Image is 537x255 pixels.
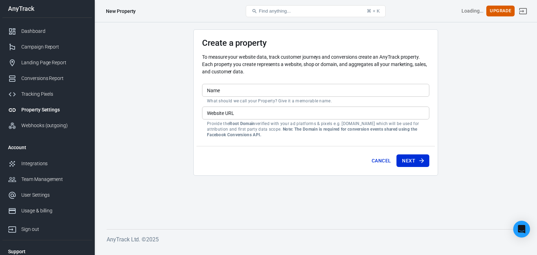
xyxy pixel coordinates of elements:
a: Landing Page Report [2,55,92,71]
a: Tracking Pixels [2,86,92,102]
div: User Settings [21,191,86,199]
div: Tracking Pixels [21,90,86,98]
div: Usage & billing [21,207,86,214]
button: Upgrade [486,6,515,16]
div: Integrations [21,160,86,167]
a: Campaign Report [2,39,92,55]
a: Sign out [2,219,92,237]
div: ⌘ + K [367,8,380,14]
a: Property Settings [2,102,92,118]
span: Find anything... [259,8,291,14]
a: Dashboard [2,23,92,39]
div: Team Management [21,176,86,183]
strong: Root Domain [229,121,255,126]
div: Webhooks (outgoing) [21,122,86,129]
a: Webhooks (outgoing) [2,118,92,133]
div: Landing Page Report [21,59,86,66]
button: Next [396,154,429,167]
a: Usage & billing [2,203,92,219]
input: example.com [202,107,429,119]
li: Account [2,139,92,156]
h6: AnyTrack Ltd. © 2025 [107,235,525,244]
div: Sign out [21,226,86,233]
strong: Note: The Domain is required for conversion events shared using the Facebook Conversions API. [207,127,417,137]
div: Dashboard [21,28,86,35]
h3: Create a property [202,38,429,48]
p: Provide the verified with your ad platforms & pixels e.g. [DOMAIN_NAME] which will be used for at... [207,121,424,138]
a: Conversions Report [2,71,92,86]
input: Your Website Name [202,84,429,97]
div: Account id: <> [461,7,484,15]
a: Sign out [515,3,531,20]
a: Team Management [2,172,92,187]
button: Cancel [369,154,394,167]
button: Find anything...⌘ + K [246,5,386,17]
a: Integrations [2,156,92,172]
p: What should we call your Property? Give it a memorable name. [207,98,424,104]
div: Conversions Report [21,75,86,82]
div: New Property [106,8,136,15]
p: To measure your website data, track customer journeys and conversions create an AnyTrack property... [202,53,429,75]
div: AnyTrack [2,6,92,12]
div: Property Settings [21,106,86,114]
a: User Settings [2,187,92,203]
div: Campaign Report [21,43,86,51]
div: Open Intercom Messenger [513,221,530,238]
